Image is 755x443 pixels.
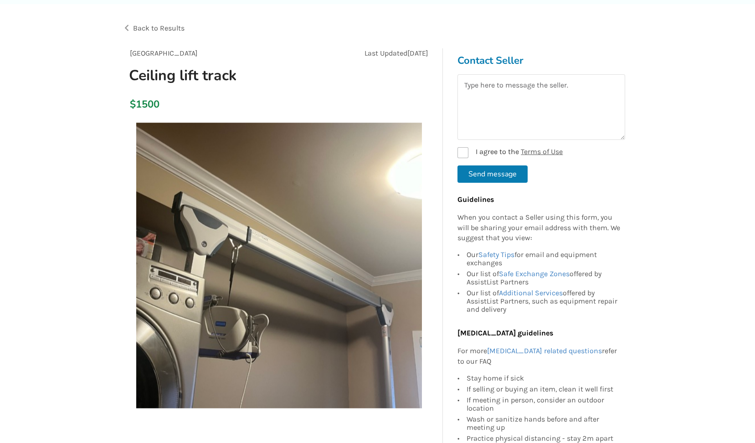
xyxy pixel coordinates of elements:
[136,123,422,408] img: ceiling lift track-mechanical overhead lift track-transfer aids-surrey-assistlist-listing
[130,98,135,111] div: $1500
[499,269,570,278] a: Safe Exchange Zones
[457,147,563,158] label: I agree to the
[467,288,621,314] div: Our list of offered by AssistList Partners, such as equipment repair and delivery
[407,49,428,57] span: [DATE]
[467,384,621,395] div: If selling or buying an item, clean it well first
[499,288,563,297] a: Additional Services
[457,195,494,204] b: Guidelines
[457,212,621,244] p: When you contact a Seller using this form, you will be sharing your email address with them. We s...
[487,346,602,355] a: [MEDICAL_DATA] related questions
[133,24,185,32] span: Back to Results
[457,346,621,367] p: For more refer to our FAQ
[457,54,625,67] h3: Contact Seller
[521,147,563,156] a: Terms of Use
[467,414,621,433] div: Wash or sanitize hands before and after meeting up
[365,49,407,57] span: Last Updated
[457,329,553,337] b: [MEDICAL_DATA] guidelines
[478,250,514,259] a: Safety Tips
[467,268,621,288] div: Our list of offered by AssistList Partners
[467,251,621,268] div: Our for email and equipment exchanges
[130,49,198,57] span: [GEOGRAPHIC_DATA]
[457,165,528,183] button: Send message
[122,66,337,85] h1: Ceiling lift track
[467,395,621,414] div: If meeting in person, consider an outdoor location
[467,374,621,384] div: Stay home if sick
